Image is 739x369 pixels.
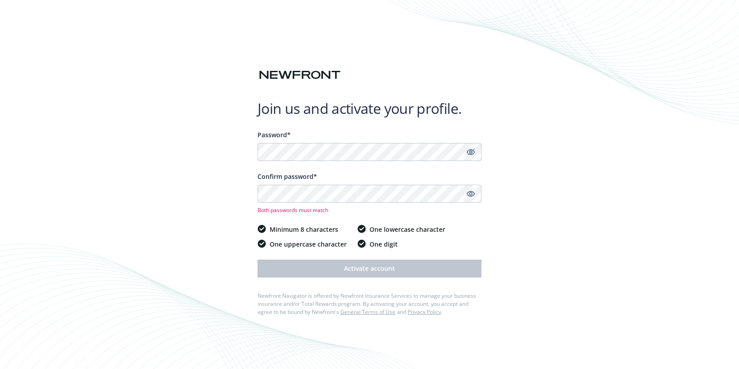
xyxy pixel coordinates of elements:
h1: Join us and activate your profile. [258,100,481,117]
span: Both passwords must match [258,206,481,214]
button: Activate account [258,260,481,278]
a: General Terms of Use [340,308,395,316]
div: Newfront Navigator is offered by Newfront Insurance Services to manage your business insurance an... [258,292,481,316]
span: One lowercase character [369,225,445,234]
span: Password* [258,130,291,139]
a: Privacy Policy [408,308,441,316]
span: Activate account [344,264,395,273]
input: Confirm your unique password... [258,185,481,203]
a: Show password [465,188,476,199]
a: Hide password [465,147,476,157]
span: One digit [369,239,398,249]
input: Enter a unique password... [258,143,481,161]
span: Confirm password* [258,172,317,181]
span: One uppercase character [270,239,347,249]
span: Minimum 8 characters [270,225,338,234]
img: Newfront logo [258,67,342,83]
